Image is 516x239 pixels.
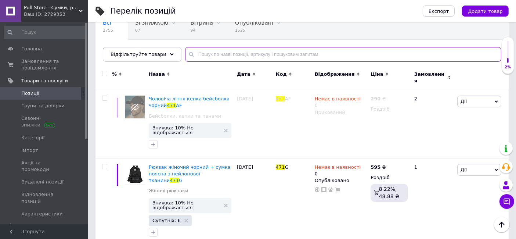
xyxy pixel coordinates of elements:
span: AF [176,103,182,108]
span: G [285,164,289,170]
span: Рюкзак жіночий чорний + сумка поясна з нейлонової тканини [149,164,231,183]
span: AF [285,96,291,101]
div: Опубліковано [315,177,367,184]
span: Приховані [103,47,133,54]
img: Рюкзак женский черный + сумка поясная из нейлоновой ткани 471G [125,164,145,185]
span: 94 [190,28,213,33]
div: 2% [502,65,514,70]
div: 0 [315,96,361,109]
button: Експорт [423,6,455,17]
span: Знижка: 10% Не відображається [152,125,220,135]
span: % [112,71,117,78]
span: 471 [276,164,285,170]
div: Перелік позицій [110,7,176,15]
span: Знижка: 10% Не відображається [152,200,220,210]
span: Зі знижкою [135,19,168,26]
a: Рюкзак жіночий чорний + сумка поясна з нейлонової тканини471G [149,164,231,183]
span: Сезонні знижки [21,115,68,128]
span: Pull Store - Cумки, рюкзаки, шапки та інші аксесуари [24,4,79,11]
div: Роздріб [371,174,408,181]
span: Замовлення [414,71,446,84]
input: Пошук по назві позиції, артикулу і пошуковим запитам [185,47,501,62]
div: 2 [410,90,455,158]
span: Акції та промокоди [21,160,68,173]
span: Дії [461,99,467,104]
span: Всі [103,19,111,26]
a: Жіночі рюкзаки [149,188,188,194]
div: 0 [315,164,361,177]
span: 1525 [235,28,273,33]
span: Експорт [429,8,449,14]
span: Назва [149,71,165,78]
span: Позиції [21,90,39,97]
span: Головна [21,46,42,52]
span: Відновлення позицій [21,191,68,204]
span: Дата [237,71,250,78]
img: Мужская летняя кепка бейсболка черный 471AF [125,96,145,118]
button: Чат з покупцем [499,194,514,209]
input: Пошук [4,26,87,39]
span: Характеристики [21,211,63,217]
a: Чоловіча літня кепка бейсболка чорний471AF [149,96,230,108]
button: Наверх [494,217,509,232]
span: 471 [167,103,176,108]
span: G [179,178,183,183]
span: Супутніх: 6 [152,218,181,223]
span: Вітрина [190,19,213,26]
b: 595 [371,164,380,170]
span: Ціна [371,71,383,78]
span: 471 [170,178,179,183]
span: Чоловіча літня кепка бейсболка чорний [149,96,230,108]
span: Замовлення та повідомлення [21,58,68,71]
div: [DATE] [235,90,274,158]
span: [DEMOGRAPHIC_DATA] [21,223,76,230]
div: Ваш ID: 2729353 [24,11,88,18]
span: 67 [135,28,168,33]
span: Імпорт [21,147,38,154]
span: Опубліковані [235,19,273,26]
span: Немає в наявності [315,96,361,104]
span: Товари та послуги [21,78,68,84]
div: Прихований [315,109,367,116]
button: Додати товар [462,6,509,17]
span: Видалені позиції [21,179,64,185]
div: ₴ [371,164,386,171]
b: 290 [371,96,380,101]
span: Дії [461,167,467,172]
span: Відображення [315,71,355,78]
a: Бейсболки, кепки та панами [149,113,221,119]
span: Немає в наявності [315,164,361,172]
span: Додати товар [468,8,503,14]
span: Категорії [21,135,44,141]
div: Роздріб [371,106,408,113]
span: 8.22%, 48.88 ₴ [379,186,399,199]
span: 2755 [103,28,113,33]
div: ₴ [371,96,386,102]
span: 471 [276,96,285,101]
span: Код [276,71,287,78]
span: Групи та добірки [21,103,65,109]
span: Відфільтруйте товари [111,51,166,57]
